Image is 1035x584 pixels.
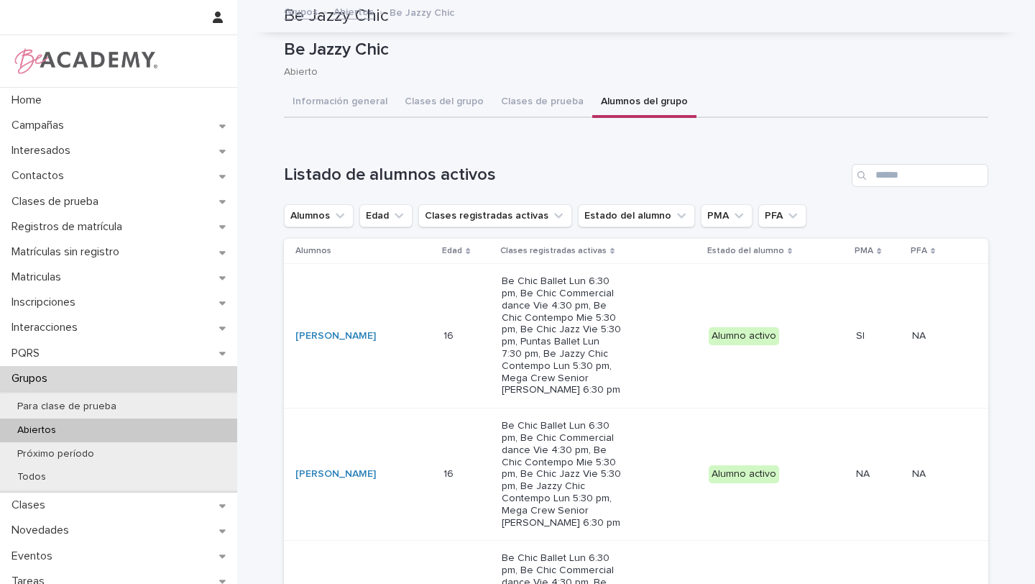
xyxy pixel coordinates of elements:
a: Grupos [284,3,318,19]
p: PMA [855,243,873,259]
p: Be Jazzy Chic [284,40,983,60]
a: Abiertos [333,3,374,19]
p: PQRS [6,347,51,360]
p: Clases [6,498,57,512]
p: NA [912,465,929,480]
p: 16 [443,327,456,342]
p: Edad [442,243,462,259]
button: Clases registradas activas [418,204,572,227]
p: 16 [443,465,456,480]
p: Interacciones [6,321,89,334]
button: PFA [758,204,806,227]
button: Información general [284,88,396,118]
button: Estado del alumno [578,204,695,227]
p: SI [856,327,868,342]
a: [PERSON_NAME] [295,468,376,480]
p: Be Chic Ballet Lun 6:30 pm, Be Chic Commercial dance Vie 4:30 pm, Be Chic Contempo Mie 5:30 pm, B... [502,420,622,529]
p: Próximo período [6,448,106,460]
p: Contactos [6,169,75,183]
p: Eventos [6,549,64,563]
tr: [PERSON_NAME] 1616 Be Chic Ballet Lun 6:30 pm, Be Chic Commercial dance Vie 4:30 pm, Be Chic Cont... [284,264,988,409]
p: Registros de matrícula [6,220,134,234]
p: NA [856,465,873,480]
p: NA [912,327,929,342]
p: Clases registradas activas [500,243,607,259]
p: Home [6,93,53,107]
button: Clases de prueba [492,88,592,118]
button: Alumnos del grupo [592,88,696,118]
p: Be Chic Ballet Lun 6:30 pm, Be Chic Commercial dance Vie 4:30 pm, Be Chic Contempo Mie 5:30 pm, B... [502,275,622,396]
p: Para clase de prueba [6,401,128,413]
p: Matriculas [6,270,73,284]
p: Grupos [6,372,59,385]
p: Inscripciones [6,296,87,309]
p: Abiertos [6,424,68,437]
a: [PERSON_NAME] [295,330,376,342]
p: Todos [6,471,57,483]
button: PMA [701,204,753,227]
p: Campañas [6,119,75,132]
img: WPrjXfSUmiLcdUfaYY4Q [11,47,159,76]
button: Clases del grupo [396,88,492,118]
p: Matrículas sin registro [6,245,131,259]
input: Search [852,164,988,187]
tr: [PERSON_NAME] 1616 Be Chic Ballet Lun 6:30 pm, Be Chic Commercial dance Vie 4:30 pm, Be Chic Cont... [284,409,988,541]
p: Be Jazzy Chic [390,4,454,19]
button: Alumnos [284,204,354,227]
p: Clases de prueba [6,195,110,209]
button: Edad [359,204,413,227]
div: Alumno activo [709,327,779,345]
p: Novedades [6,524,80,537]
p: Abierto [284,66,977,78]
div: Alumno activo [709,465,779,483]
p: Estado del alumno [707,243,784,259]
p: Interesados [6,144,82,158]
p: Alumnos [295,243,331,259]
p: PFA [911,243,927,259]
h1: Listado de alumnos activos [284,165,846,186]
